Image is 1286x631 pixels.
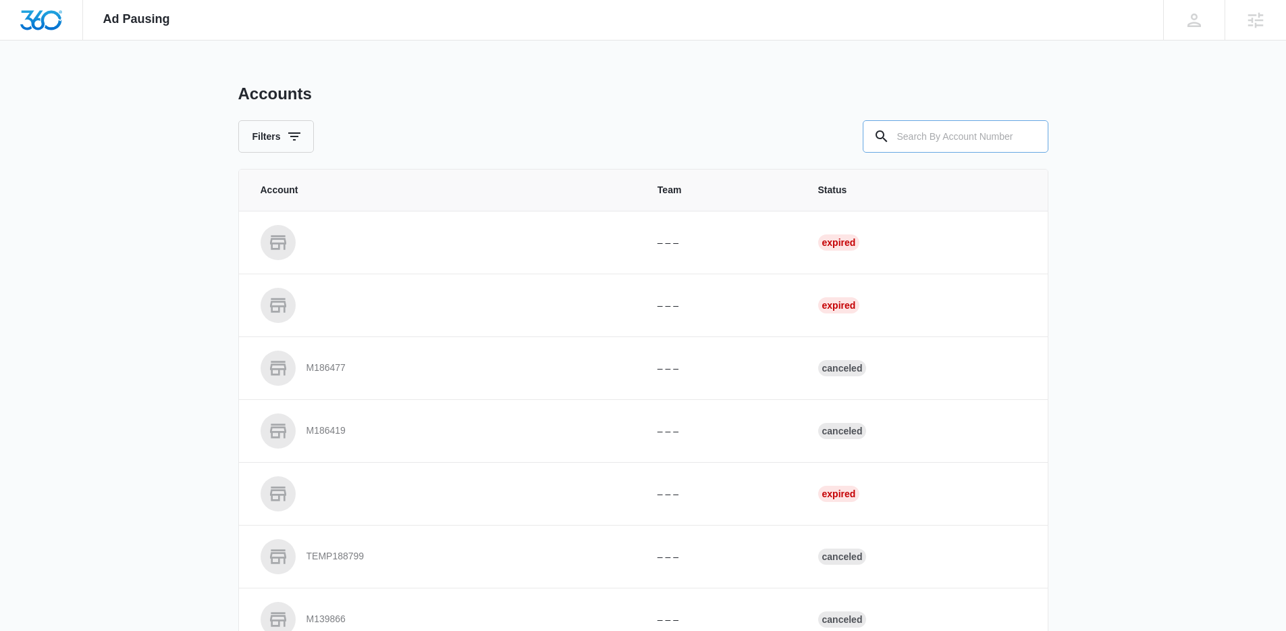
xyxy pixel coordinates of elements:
p: – – – [658,236,786,250]
span: Ad Pausing [103,12,170,26]
div: Canceled [818,423,867,439]
p: TEMP188799 [306,550,365,563]
div: Canceled [818,360,867,376]
p: – – – [658,361,786,376]
p: – – – [658,487,786,501]
h1: Accounts [238,84,312,104]
button: Filters [238,120,314,153]
p: M186419 [306,424,346,438]
span: Status [818,183,1026,197]
p: – – – [658,424,786,438]
div: Canceled [818,611,867,628]
p: M139866 [306,613,346,626]
div: Expired [818,486,860,502]
p: – – – [658,613,786,627]
a: TEMP188799 [261,539,625,574]
a: M186477 [261,351,625,386]
div: Canceled [818,549,867,565]
div: Expired [818,297,860,313]
input: Search By Account Number [863,120,1048,153]
div: Expired [818,234,860,251]
p: – – – [658,299,786,313]
p: – – – [658,550,786,564]
span: Account [261,183,625,197]
span: Team [658,183,786,197]
p: M186477 [306,361,346,375]
a: M186419 [261,413,625,449]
